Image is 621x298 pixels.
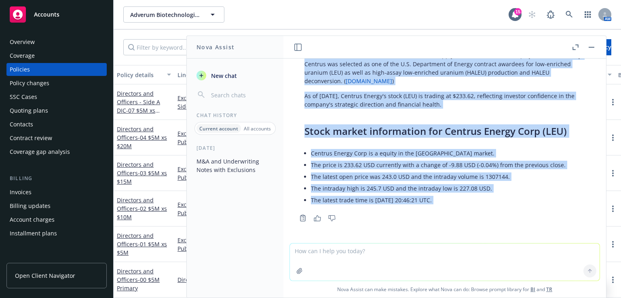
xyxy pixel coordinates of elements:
[304,92,585,109] p: As of [DATE], Centrus Energy's stock (LEU) is trading at $233.62, reflecting investor confidence ...
[6,199,107,212] a: Billing updates
[10,77,49,90] div: Policy changes
[6,90,107,103] a: SSC Cases
[130,10,200,19] span: Adverum Biotechnologies, Inc.
[177,129,272,146] a: Excess - Directors and Officers - Public $5M excess of $20M
[117,161,167,185] a: Directors and Officers
[6,227,107,240] a: Installment plans
[177,200,272,217] a: Excess - Directors and Officers - Public $5M excess of $10M
[117,90,160,123] a: Directors and Officers - Side A DIC
[10,213,55,226] div: Account charges
[10,186,32,199] div: Invoices
[34,11,59,18] span: Accounts
[311,183,585,194] li: The intraday high is 245.7 USD and the intraday low is 227.08 USD.
[10,104,48,117] div: Quoting plans
[199,125,238,132] p: Current account
[117,125,167,150] a: Directors and Officers
[174,65,275,84] button: Lines of coverage
[193,155,277,176] button: M&A and Underwriting Notes with Exclusions
[6,213,107,226] a: Account charges
[117,267,160,292] a: Directors and Officers
[117,196,167,221] a: Directors and Officers
[244,125,271,132] p: All accounts
[187,112,283,119] div: Chat History
[299,214,306,222] svg: Copy to clipboard
[6,104,107,117] a: Quoting plans
[10,49,35,62] div: Coverage
[177,275,272,284] a: Directors and Officers - Public
[123,6,224,23] button: Adverum Biotechnologies, Inc.
[10,132,52,145] div: Contract review
[346,77,392,85] a: [DOMAIN_NAME]
[580,6,596,23] a: Switch app
[546,286,552,293] a: TR
[6,145,107,158] a: Coverage gap analysis
[10,118,33,131] div: Contacts
[10,199,51,212] div: Billing updates
[117,71,162,79] div: Policy details
[311,147,585,159] li: Centrus Energy Corp is a equity in the [GEOGRAPHIC_DATA] market.
[123,39,263,55] input: Filter by keyword...
[209,89,274,101] input: Search chats
[6,132,107,145] a: Contract review
[608,168,618,178] a: more
[177,71,263,79] div: Lines of coverage
[10,227,57,240] div: Installment plans
[10,145,70,158] div: Coverage gap analysis
[311,194,585,206] li: The latest trade time is [DATE] 20:46:21 UTC.
[6,174,107,183] div: Billing
[117,240,167,256] span: - 01 $5M xs $5M
[117,134,167,150] span: - 04 $5M xs $20M
[196,43,234,51] h1: Nova Assist
[187,145,283,151] div: [DATE]
[6,3,107,26] a: Accounts
[6,118,107,131] a: Contacts
[311,159,585,171] li: The price is 233.62 USD currently with a change of -9.88 USD (-0.04%) from the previous close.
[608,133,618,143] a: more
[177,236,272,253] a: Excess - Directors and Officers - Public $5M excess of $5M
[530,286,535,293] a: BI
[524,6,540,23] a: Start snowing
[608,97,618,107] a: more
[6,77,107,90] a: Policy changes
[117,276,160,292] span: - 00 $5M Primary
[177,165,272,182] a: Excess - Directors and Officers - Public $5M excess of $15M
[561,6,577,23] a: Search
[114,65,174,84] button: Policy details
[6,186,107,199] a: Invoices
[10,90,37,103] div: SSC Cases
[117,232,167,256] a: Directors and Officers
[117,205,167,221] span: - 02 $5M xs $10M
[6,36,107,48] a: Overview
[6,49,107,62] a: Coverage
[10,63,30,76] div: Policies
[608,204,618,214] a: more
[608,239,618,249] a: more
[209,71,237,80] span: New chat
[10,36,35,48] div: Overview
[304,125,585,138] h2: Stock market information for Centrus Energy Corp (LEU)
[608,275,618,285] a: more
[6,63,107,76] a: Policies
[193,68,277,83] button: New chat
[117,107,160,123] span: - 07 $5M xs $35M Excess
[6,256,107,264] div: Tools
[311,171,585,183] li: The latest open price was 243.0 USD and the intraday volume is 1307144.
[15,271,75,280] span: Open Client Navigator
[543,6,559,23] a: Report a Bug
[287,281,603,298] span: Nova Assist can make mistakes. Explore what Nova can do: Browse prompt library for and
[177,94,272,111] a: Excess - Directors and Officers - Side A DIC $5M excess of $35M
[514,8,522,15] div: 15
[117,169,167,185] span: - 03 $5M xs $15M
[325,212,338,224] button: Thumbs down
